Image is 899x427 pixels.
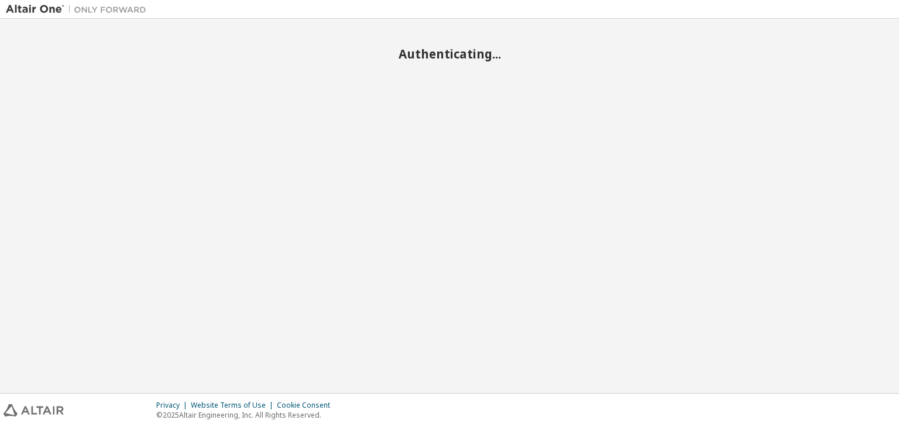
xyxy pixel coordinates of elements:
div: Website Terms of Use [191,401,277,410]
img: Altair One [6,4,152,15]
img: altair_logo.svg [4,404,64,416]
div: Privacy [156,401,191,410]
div: Cookie Consent [277,401,337,410]
h2: Authenticating... [6,46,893,61]
p: © 2025 Altair Engineering, Inc. All Rights Reserved. [156,410,337,420]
